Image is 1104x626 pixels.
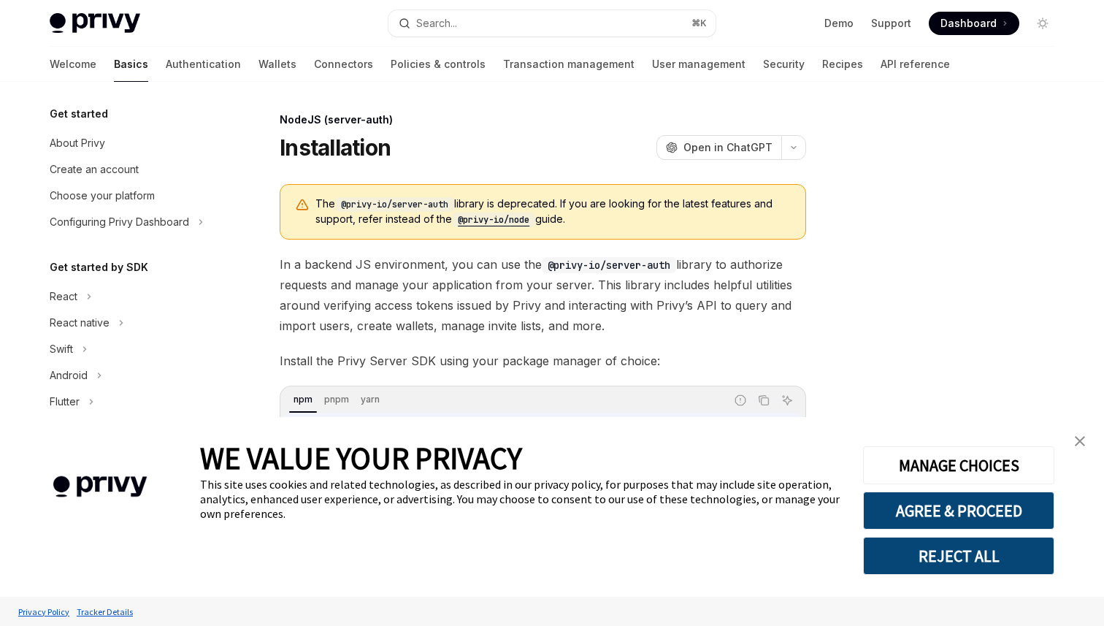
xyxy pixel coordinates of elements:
span: The library is deprecated. If you are looking for the latest features and support, refer instead ... [315,196,791,227]
div: React native [50,314,110,332]
div: This site uses cookies and related technologies, as described in our privacy policy, for purposes... [200,477,841,521]
button: Toggle dark mode [1031,12,1054,35]
a: Dashboard [929,12,1019,35]
div: Create an account [50,161,139,178]
a: Tracker Details [73,599,137,625]
code: @privy-io/node [452,213,535,227]
div: Android [50,367,88,384]
a: Recipes [822,47,863,82]
a: Security [763,47,805,82]
div: Choose your platform [50,187,155,205]
a: close banner [1065,427,1095,456]
span: Dashboard [940,16,997,31]
button: Copy the contents from the code block [754,391,773,410]
code: @privy-io/server-auth [542,257,676,273]
a: Wallets [258,47,296,82]
button: Report incorrect code [731,391,750,410]
a: Authentication [166,47,241,82]
a: Demo [824,16,854,31]
h5: Get started by SDK [50,259,148,276]
button: Search...⌘K [388,10,716,37]
span: In a backend JS environment, you can use the library to authorize requests and manage your applic... [280,254,806,336]
code: @privy-io/server-auth [335,197,454,212]
div: Configuring Privy Dashboard [50,213,189,231]
a: Choose your platform [38,183,225,209]
button: Open in ChatGPT [656,135,781,160]
a: Basics [114,47,148,82]
div: Swift [50,340,73,358]
a: Policies & controls [391,47,486,82]
a: Transaction management [503,47,635,82]
button: AGREE & PROCEED [863,492,1054,530]
button: Ask AI [778,391,797,410]
div: pnpm [320,391,353,408]
div: NodeJS (server-auth) [280,112,806,127]
a: API reference [881,47,950,82]
div: Flutter [50,393,80,411]
img: company logo [22,455,178,519]
a: User management [652,47,745,82]
img: close banner [1075,436,1085,446]
a: @privy-io/node [452,213,535,225]
span: Install the Privy Server SDK using your package manager of choice: [280,351,806,371]
div: yarn [356,391,384,408]
div: About Privy [50,134,105,152]
div: React [50,288,77,305]
span: WE VALUE YOUR PRIVACY [200,439,522,477]
button: MANAGE CHOICES [863,446,1054,484]
h1: Installation [280,134,391,161]
h5: Get started [50,105,108,123]
svg: Warning [295,198,310,213]
a: Privacy Policy [15,599,73,625]
img: light logo [50,13,140,34]
div: Search... [416,15,457,32]
a: Support [871,16,911,31]
a: About Privy [38,130,225,156]
div: npm [289,391,317,408]
span: ⌘ K [691,18,707,29]
a: Welcome [50,47,96,82]
a: Connectors [314,47,373,82]
a: Create an account [38,156,225,183]
span: Open in ChatGPT [683,140,773,155]
button: REJECT ALL [863,537,1054,575]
